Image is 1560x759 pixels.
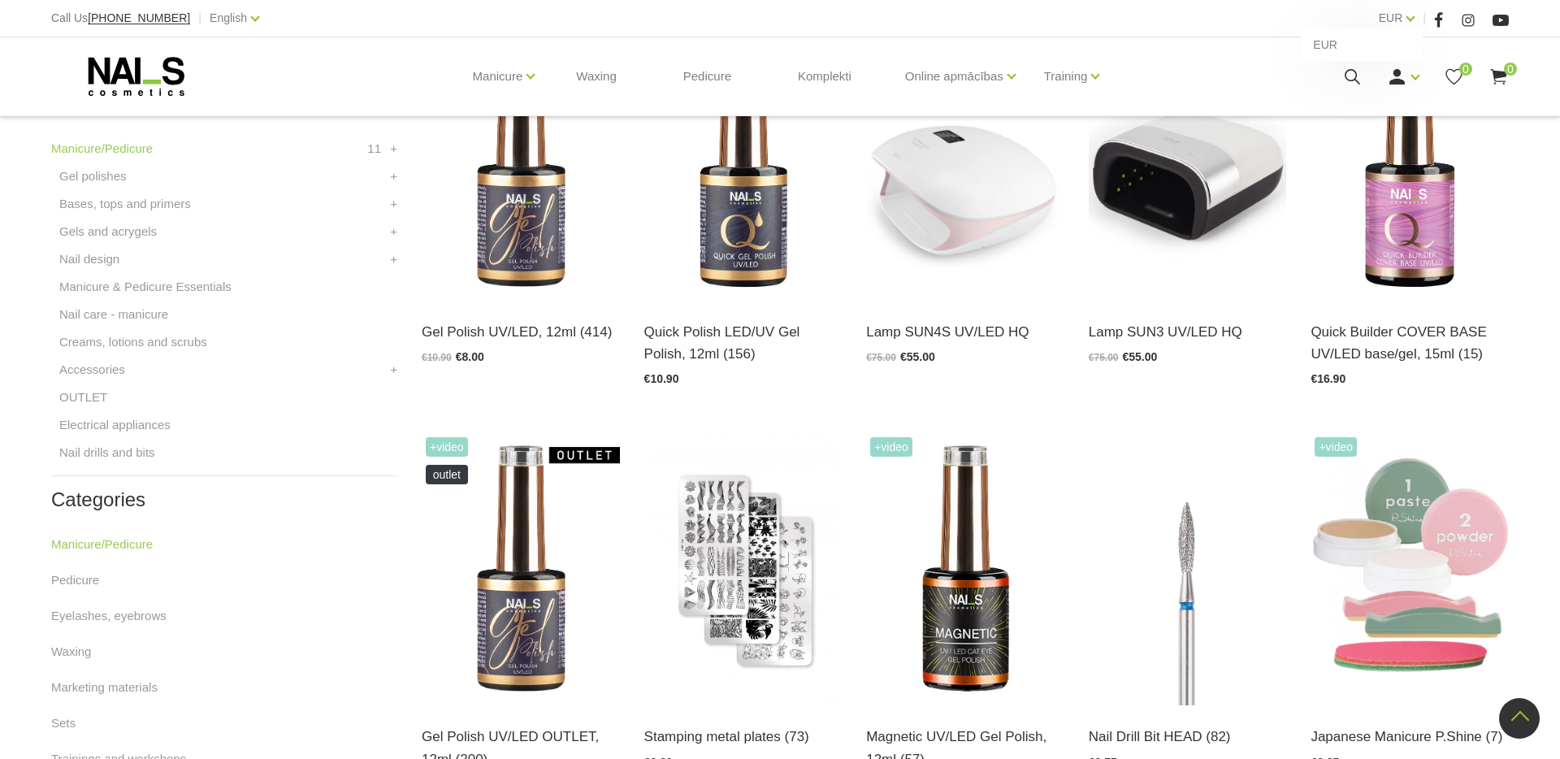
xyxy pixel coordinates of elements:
a: Training [1044,44,1088,109]
a: Marketing materials [51,678,158,697]
a: + [390,139,397,158]
a: Manicure & Pedicure Essentials [59,277,232,297]
span: | [1423,8,1426,28]
a: Electrical appliances [59,415,171,435]
a: Bases, tops and primers [59,194,191,214]
a: Nail care - manicure [59,305,168,324]
img: Long-lasting, intensely pigmented gel polish. Easy to apply, dries well, does not shrink or pull ... [422,28,620,301]
a: Quick Builder COVER BASE UV/LED base/gel, 15ml (15) [1311,321,1509,365]
h2: Categories [51,489,397,510]
a: Gel polishes [59,167,127,186]
a: Gel Polish UV/LED, 12ml (414) [422,321,620,343]
span: OUTLET [426,465,468,484]
a: [PHONE_NUMBER] [88,12,190,24]
span: €16.90 [1311,372,1345,385]
a: Pedicure [670,37,744,115]
a: Creams, lotions and scrubs [59,332,207,352]
a: Manicure [473,44,523,109]
a: Online apmācības [905,44,1003,109]
a: Lamp SUN3 UV/LED HQ [1089,321,1287,343]
span: +Video [870,437,912,457]
span: €75.00 [1089,352,1119,363]
a: + [390,194,397,214]
a: + [390,222,397,241]
a: Nail Drill Bit HEAD (82) [1089,726,1287,748]
a: OUTLET [59,388,107,407]
img: Nail drill bits for fast and efficient removal of gels and gel polishes, as well as for manicure ... [1089,433,1287,705]
span: 11 [367,139,381,158]
span: [PHONE_NUMBER] [88,11,190,24]
a: Lamp SUN4S UV/LED HQ [866,321,1064,343]
img: Quick, easy, and simple!An intensely pigmented gel polish coats the nail brilliantly after just o... [644,28,843,301]
a: Stamping metal plates (73) [644,726,843,748]
a: Waxing [51,642,91,661]
a: Nail drills and bits [59,443,155,462]
span: +Video [1315,437,1357,457]
img: Type:UV LAMPBrand Name:SUNUVModel Number:SUNUV4Professional UV/LED lamp.Warranty: 1 yearProduct N... [866,28,1064,301]
a: + [390,249,397,269]
a: 0 [1444,67,1464,87]
span: €55.00 [1122,350,1157,363]
a: Komplekti [785,37,864,115]
img: Japanese manicure is a dream-come-true for anyone who wants their nails to be healthy and strong.... [1311,433,1509,705]
span: +Video [426,437,468,457]
span: €10.90 [422,352,452,363]
a: Waxing [563,37,629,115]
span: 0 [1459,63,1472,76]
a: Eyelashes, eyebrows [51,606,167,626]
img: Model: SUNUV 3Professional UV/LED lamp.Warranty: 1 yearPower: 48WWavelength: 365+405nmLifttime: 5... [1089,28,1287,301]
a: EUR [1301,28,1423,61]
a: Pedicure [51,570,99,590]
img: Durable all-in-one camouflage base, colored gel, sculpting gel. Perfect for strengthening and smo... [1311,28,1509,301]
span: €55.00 [900,350,935,363]
a: Quick Polish LED/UV Gel Polish, 12ml (156) [644,321,843,365]
a: Gels and acrygels [59,222,157,241]
span: | [198,8,201,28]
a: + [390,360,397,379]
a: Accessories [59,360,125,379]
a: Sets [51,713,76,733]
span: 0 [1504,63,1517,76]
img: Long-lasting, intensely pigmented gel polish. Easy to apply, dries well, does not shrink or shrin... [422,433,620,705]
img: A long-lasting gel polish consisting of metal micro-particles that can be transformed into differ... [866,433,1064,705]
a: Manicure/Pedicure [51,535,153,554]
span: €10.90 [644,372,679,385]
a: Nail design [59,249,119,269]
a: 0 [1488,67,1509,87]
a: EUR [1379,8,1403,28]
span: €8.00 [456,350,484,363]
a: English [210,8,247,28]
div: Call Us [51,8,190,28]
a: Manicure/Pedicure [51,139,153,158]
a: Japanese Manicure P.Shine (7) [1311,726,1509,748]
a: + [390,167,397,186]
span: €75.00 [866,352,896,363]
img: Stamping PlateMetallic stamping plate. High-quality engraving guarantees the duplication of even ... [644,433,843,705]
